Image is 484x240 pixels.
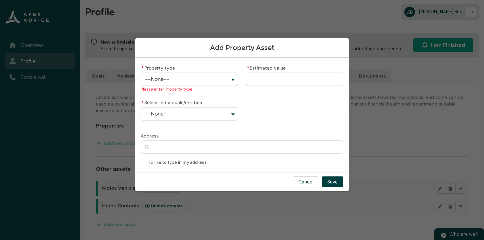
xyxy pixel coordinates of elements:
[246,63,288,71] label: Estimated value
[141,107,238,120] button: Select individuals/entities
[141,65,144,71] abbr: required
[141,63,178,71] label: Property type
[141,131,161,139] label: Address
[247,65,249,71] abbr: required
[293,176,319,187] button: Cancel
[141,86,238,93] div: Please enter Property type
[322,176,343,187] button: Save
[149,158,210,165] span: I’d like to type in my address.
[141,100,144,106] abbr: required
[141,98,205,106] label: Select individuals/entities
[145,76,170,82] span: --None--
[145,111,170,117] span: --None--
[141,73,238,86] button: Property type
[141,44,343,52] h1: Add Property Asset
